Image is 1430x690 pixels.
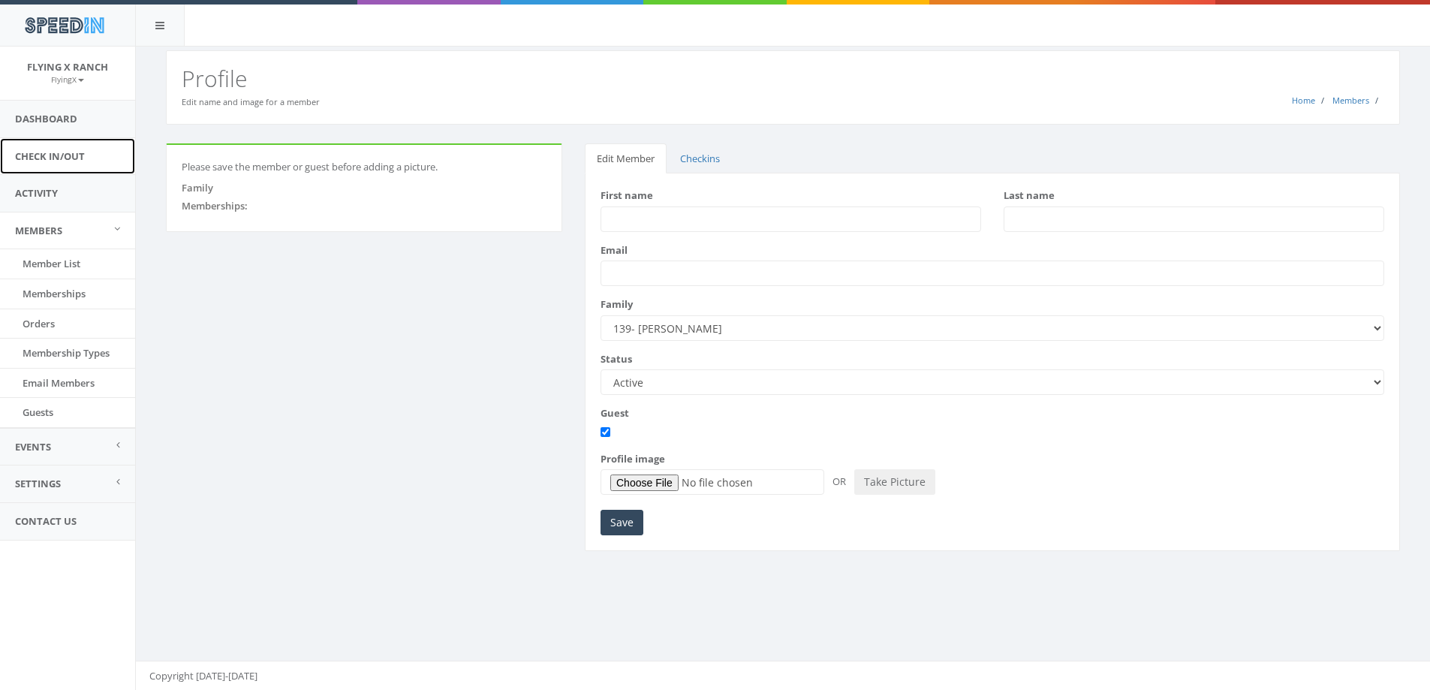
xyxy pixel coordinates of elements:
[51,72,84,86] a: FlyingX
[182,199,546,213] div: Memberships:
[51,74,84,85] small: FlyingX
[585,143,667,174] a: Edit Member
[23,376,95,390] span: Email Members
[182,66,1384,91] h2: Profile
[17,11,111,39] img: speedin_logo.png
[601,406,629,420] label: Guest
[182,96,320,107] small: Edit name and image for a member
[854,469,935,495] button: Take Picture
[826,475,852,488] span: OR
[15,514,77,528] span: Contact Us
[1004,188,1055,203] label: Last name
[601,452,665,466] label: Profile image
[182,160,546,174] div: Please save the member or guest before adding a picture.
[668,143,732,174] a: Checkins
[27,60,108,74] span: Flying X Ranch
[1292,95,1315,106] a: Home
[182,181,546,195] div: Family
[601,188,653,203] label: First name
[1332,95,1369,106] a: Members
[15,477,61,490] span: Settings
[601,352,632,366] label: Status
[601,510,643,535] input: Save
[601,297,633,312] label: Family
[15,440,51,453] span: Events
[15,224,62,237] span: Members
[601,243,628,258] label: Email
